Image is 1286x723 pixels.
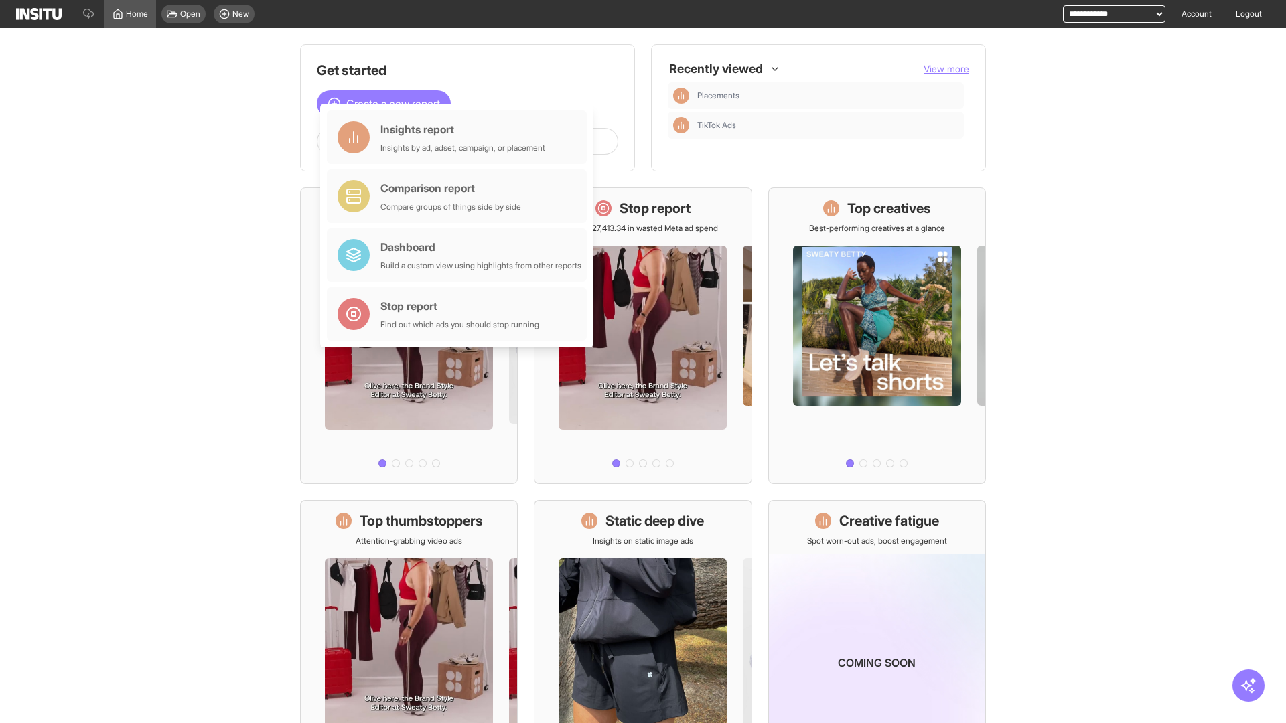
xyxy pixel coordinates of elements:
span: TikTok Ads [697,120,736,131]
h1: Stop report [620,199,691,218]
div: Compare groups of things side by side [380,202,521,212]
button: Create a new report [317,90,451,117]
span: Placements [697,90,739,101]
div: Insights by ad, adset, campaign, or placement [380,143,545,153]
a: Top creativesBest-performing creatives at a glance [768,187,986,484]
button: View more [924,62,969,76]
div: Dashboard [380,239,581,255]
span: View more [924,63,969,74]
p: Save £27,413.34 in wasted Meta ad spend [568,223,718,234]
div: Stop report [380,298,539,314]
a: What's live nowSee all active ads instantly [300,187,518,484]
p: Attention-grabbing video ads [356,536,462,546]
p: Insights on static image ads [593,536,693,546]
span: Placements [697,90,958,101]
div: Build a custom view using highlights from other reports [380,260,581,271]
span: Open [180,9,200,19]
h1: Top creatives [847,199,931,218]
span: New [232,9,249,19]
p: Best-performing creatives at a glance [809,223,945,234]
h1: Top thumbstoppers [360,511,483,530]
span: Home [126,9,148,19]
a: Stop reportSave £27,413.34 in wasted Meta ad spend [534,187,752,484]
span: Create a new report [346,96,440,112]
img: Logo [16,8,62,20]
div: Insights [673,117,689,133]
span: TikTok Ads [697,120,958,131]
div: Insights report [380,121,545,137]
h1: Static deep dive [605,511,704,530]
div: Insights [673,88,689,104]
h1: Get started [317,61,618,80]
div: Find out which ads you should stop running [380,319,539,330]
div: Comparison report [380,180,521,196]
